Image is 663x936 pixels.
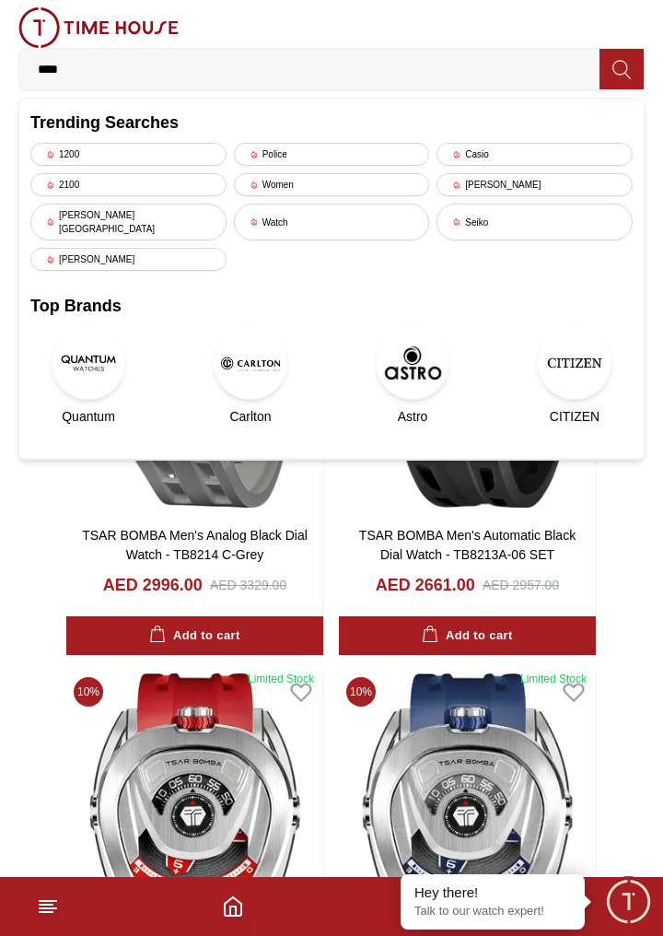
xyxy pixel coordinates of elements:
div: Police [234,143,430,166]
div: Watch [234,204,430,240]
div: AED 3329.00 [210,576,286,594]
img: Astro [376,326,449,400]
a: CITIZENCITIZEN [517,326,633,426]
h4: AED 2661.00 [376,572,475,598]
div: 2100 [30,173,227,196]
a: Home [222,895,244,918]
img: CITIZEN [538,326,611,400]
button: Add to cart [339,616,596,656]
img: Carlton [214,326,287,400]
div: 1200 [30,143,227,166]
a: TSAR BOMBA Men's Analog Black Dial Watch - TB8214 C-Grey [82,528,308,562]
a: AstroAstro [355,326,471,426]
img: Quantum [52,326,125,400]
a: QuantumQuantum [30,326,146,426]
a: CarltonCarlton [192,326,308,426]
p: Talk to our watch expert! [414,904,571,919]
span: Astro [398,407,428,426]
div: Chat Widget [603,876,654,927]
div: Casio [436,143,633,166]
div: Add to cart [149,626,239,647]
button: Add to cart [66,616,323,656]
div: [PERSON_NAME] [436,173,633,196]
span: 10 % [346,677,376,707]
img: ... [18,7,179,48]
h2: Trending Searches [30,110,633,135]
div: AED 2957.00 [483,576,559,594]
div: Seiko [436,204,633,240]
div: Hey there! [414,883,571,902]
a: TSAR BOMBA Men's Automatic Black Dial Watch - TB8213A-06 SET [359,528,576,562]
span: CITIZEN [550,407,599,426]
div: Add to cart [422,626,512,647]
span: Carlton [229,407,271,426]
span: 10 % [74,677,103,707]
h4: AED 2996.00 [103,572,203,598]
span: Quantum [62,407,115,426]
div: Limited Stock [248,672,314,686]
div: Women [234,173,430,196]
div: [PERSON_NAME] [30,248,227,271]
div: Limited Stock [520,672,587,686]
h2: Top Brands [30,293,633,319]
div: [PERSON_NAME][GEOGRAPHIC_DATA] [30,204,227,240]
